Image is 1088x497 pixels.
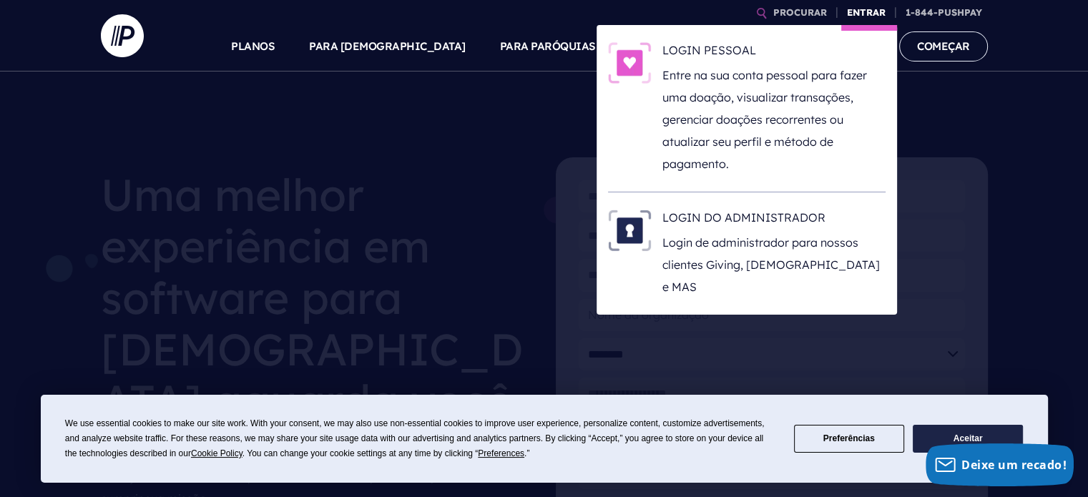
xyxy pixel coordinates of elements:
[662,236,880,295] font: Login de administrador para nossos clientes Giving, [DEMOGRAPHIC_DATA] e MAS
[773,6,827,18] font: PROCURAR
[630,21,687,72] a: SOLUÇÕES
[608,42,651,84] img: LOGIN PESSOAL - Ilustração
[913,425,1023,453] button: Aceitar
[41,395,1048,483] div: Aviso de consentimento de cookies
[309,21,466,72] a: PARA [DEMOGRAPHIC_DATA]
[722,21,780,72] a: EXPLORAR
[608,210,651,251] img: LOGIN DO ADMINISTRADOR - Ilustração
[899,31,988,61] a: COMEÇAR
[814,21,866,72] a: EMPRESA
[662,43,756,57] font: LOGIN PESSOAL
[478,448,524,458] span: Preferences
[500,39,596,53] font: PARA PARÓQUIAS
[662,69,867,172] font: Entre na sua conta pessoal para fazer uma doação, visualizar transações, gerenciar doações recorr...
[231,21,275,72] a: PLANOS
[608,42,886,174] a: LOGIN PESSOAL - Ilustração LOGIN PESSOAL Entre na sua conta pessoal para fazer uma doação, visual...
[231,39,275,53] font: PLANOS
[961,457,1067,473] font: Deixe um recado!
[662,210,825,225] font: LOGIN DO ADMINISTRADOR
[191,448,242,458] span: Cookie Policy
[926,443,1074,486] button: Deixe um recado!
[917,39,970,53] font: COMEÇAR
[823,433,875,443] font: Preferências
[954,433,983,443] font: Aceitar
[500,21,596,72] a: PARA PARÓQUIAS
[847,6,886,18] font: ENTRAR
[309,39,466,53] font: PARA [DEMOGRAPHIC_DATA]
[65,416,777,461] div: We use essential cookies to make our site work. With your consent, we may also use non-essential ...
[794,425,904,453] button: Preferências
[906,6,982,18] font: 1-844-PUSHPAY
[608,210,886,297] a: LOGIN DO ADMINISTRADOR - Ilustração LOGIN DO ADMINISTRADOR Login de administrador para nossos cli...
